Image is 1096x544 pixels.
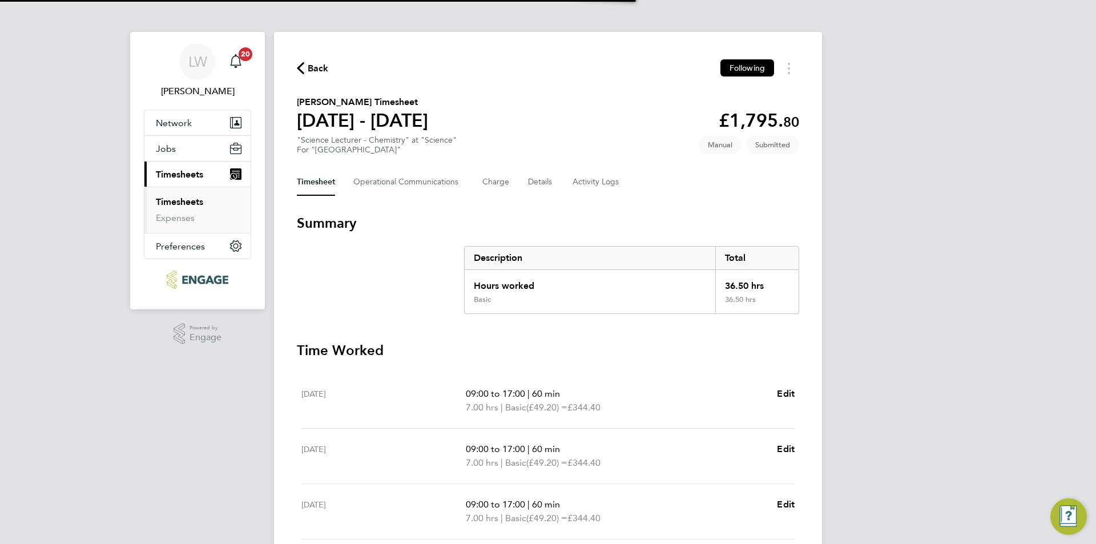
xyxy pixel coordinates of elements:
[297,135,457,155] div: "Science Lecturer - Chemistry" at "Science"
[239,47,252,61] span: 20
[505,401,526,414] span: Basic
[567,513,601,523] span: £344.40
[156,143,176,154] span: Jobs
[527,499,530,510] span: |
[777,388,795,399] span: Edit
[156,196,203,207] a: Timesheets
[482,168,510,196] button: Charge
[224,43,247,80] a: 20
[144,43,251,98] a: LW[PERSON_NAME]
[466,513,498,523] span: 7.00 hrs
[532,444,560,454] span: 60 min
[466,444,525,454] span: 09:00 to 17:00
[130,32,265,309] nav: Main navigation
[505,456,526,470] span: Basic
[527,388,530,399] span: |
[167,271,228,289] img: ncclondon-logo-retina.png
[301,387,466,414] div: [DATE]
[715,270,799,295] div: 36.50 hrs
[297,95,428,109] h2: [PERSON_NAME] Timesheet
[465,247,715,269] div: Description
[301,442,466,470] div: [DATE]
[174,323,222,345] a: Powered byEngage
[505,511,526,525] span: Basic
[777,444,795,454] span: Edit
[466,499,525,510] span: 09:00 to 17:00
[144,271,251,289] a: Go to home page
[573,168,620,196] button: Activity Logs
[715,295,799,313] div: 36.50 hrs
[527,444,530,454] span: |
[308,62,329,75] span: Back
[777,499,795,510] span: Edit
[1050,498,1087,535] button: Engage Resource Center
[297,214,799,232] h3: Summary
[528,168,554,196] button: Details
[567,402,601,413] span: £344.40
[466,388,525,399] span: 09:00 to 17:00
[156,241,205,252] span: Preferences
[532,388,560,399] span: 60 min
[465,270,715,295] div: Hours worked
[190,323,221,333] span: Powered by
[144,110,251,135] button: Network
[301,498,466,525] div: [DATE]
[466,402,498,413] span: 7.00 hrs
[297,145,457,155] div: For "[GEOGRAPHIC_DATA]"
[144,84,251,98] span: Louise Wells
[501,457,503,468] span: |
[719,110,799,131] app-decimal: £1,795.
[464,246,799,314] div: Summary
[156,118,192,128] span: Network
[783,114,799,130] span: 80
[501,402,503,413] span: |
[297,109,428,132] h1: [DATE] - [DATE]
[532,499,560,510] span: 60 min
[353,168,464,196] button: Operational Communications
[144,162,251,187] button: Timesheets
[730,63,765,73] span: Following
[699,135,742,154] span: This timesheet was manually created.
[779,59,799,77] button: Timesheets Menu
[297,341,799,360] h3: Time Worked
[720,59,774,76] button: Following
[297,168,335,196] button: Timesheet
[746,135,799,154] span: This timesheet is Submitted.
[526,513,567,523] span: (£49.20) =
[567,457,601,468] span: £344.40
[156,212,195,223] a: Expenses
[715,247,799,269] div: Total
[156,169,203,180] span: Timesheets
[501,513,503,523] span: |
[777,498,795,511] a: Edit
[526,457,567,468] span: (£49.20) =
[144,187,251,233] div: Timesheets
[466,457,498,468] span: 7.00 hrs
[526,402,567,413] span: (£49.20) =
[777,387,795,401] a: Edit
[777,442,795,456] a: Edit
[144,136,251,161] button: Jobs
[190,333,221,342] span: Engage
[297,61,329,75] button: Back
[144,233,251,259] button: Preferences
[474,295,491,304] div: Basic
[188,54,207,69] span: LW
